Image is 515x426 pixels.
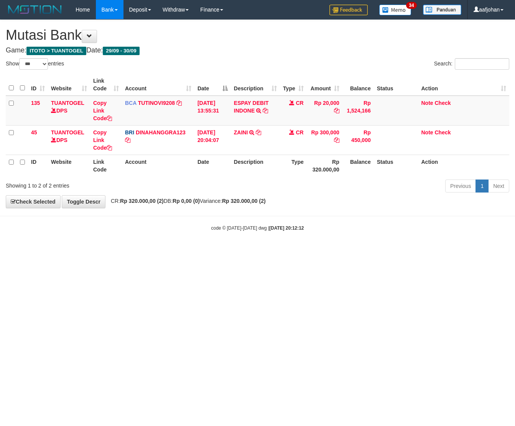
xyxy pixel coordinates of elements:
[406,2,416,9] span: 34
[28,155,48,176] th: ID
[90,74,122,96] th: Link Code: activate to sort column ascending
[31,100,40,106] span: 135
[107,198,266,204] span: CR: DB: Variance:
[423,5,461,15] img: panduan.png
[435,100,451,106] a: Check
[173,198,200,204] strong: Rp 0,00 (0)
[194,96,231,126] td: [DATE] 13:55:31
[6,28,509,43] h1: Mutasi Bank
[434,58,509,70] label: Search:
[6,4,64,15] img: MOTION_logo.png
[296,100,304,106] span: CR
[19,58,48,70] select: Showentries
[296,129,304,135] span: CR
[93,129,112,151] a: Copy Link Code
[280,155,307,176] th: Type
[93,100,112,121] a: Copy Link Code
[307,96,342,126] td: Rp 20,000
[125,100,137,106] span: BCA
[125,129,134,135] span: BRI
[194,125,231,155] td: [DATE] 20:04:07
[51,129,84,135] a: TUANTOGEL
[342,155,374,176] th: Balance
[31,129,37,135] span: 45
[103,47,140,55] span: 29/09 - 30/09
[6,195,61,208] a: Check Selected
[421,129,433,135] a: Note
[256,129,261,135] a: Copy ZAINI to clipboard
[307,125,342,155] td: Rp 300,000
[6,58,64,70] label: Show entries
[379,5,411,15] img: Button%20Memo.svg
[334,137,339,143] a: Copy Rp 300,000 to clipboard
[342,96,374,126] td: Rp 1,524,166
[48,125,90,155] td: DPS
[48,155,90,176] th: Website
[280,74,307,96] th: Type: activate to sort column ascending
[418,155,509,176] th: Action
[136,129,186,135] a: DINAHANGGRA123
[374,155,418,176] th: Status
[488,180,509,193] a: Next
[90,155,122,176] th: Link Code
[435,129,451,135] a: Check
[138,100,175,106] a: TUTINOVI9208
[455,58,509,70] input: Search:
[342,125,374,155] td: Rp 450,000
[51,100,84,106] a: TUANTOGEL
[211,225,304,231] small: code © [DATE]-[DATE] dwg |
[222,198,266,204] strong: Rp 320.000,00 (2)
[329,5,368,15] img: Feedback.jpg
[28,74,48,96] th: ID: activate to sort column ascending
[26,47,86,55] span: ITOTO > TUANTOGEL
[263,108,268,114] a: Copy ESPAY DEBIT INDONE to clipboard
[125,137,130,143] a: Copy DINAHANGGRA123 to clipboard
[234,129,248,135] a: ZAINI
[48,74,90,96] th: Website: activate to sort column ascending
[476,180,489,193] a: 1
[176,100,182,106] a: Copy TUTINOVI9208 to clipboard
[231,74,280,96] th: Description: activate to sort column ascending
[421,100,433,106] a: Note
[234,100,269,114] a: ESPAY DEBIT INDONE
[334,108,339,114] a: Copy Rp 20,000 to clipboard
[6,179,209,189] div: Showing 1 to 2 of 2 entries
[62,195,105,208] a: Toggle Descr
[269,225,304,231] strong: [DATE] 20:12:12
[445,180,476,193] a: Previous
[120,198,164,204] strong: Rp 320.000,00 (2)
[122,155,194,176] th: Account
[231,155,280,176] th: Description
[122,74,194,96] th: Account: activate to sort column ascending
[194,155,231,176] th: Date
[342,74,374,96] th: Balance
[307,155,342,176] th: Rp 320.000,00
[374,74,418,96] th: Status
[6,47,509,54] h4: Game: Date:
[194,74,231,96] th: Date: activate to sort column descending
[418,74,509,96] th: Action: activate to sort column ascending
[48,96,90,126] td: DPS
[307,74,342,96] th: Amount: activate to sort column ascending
